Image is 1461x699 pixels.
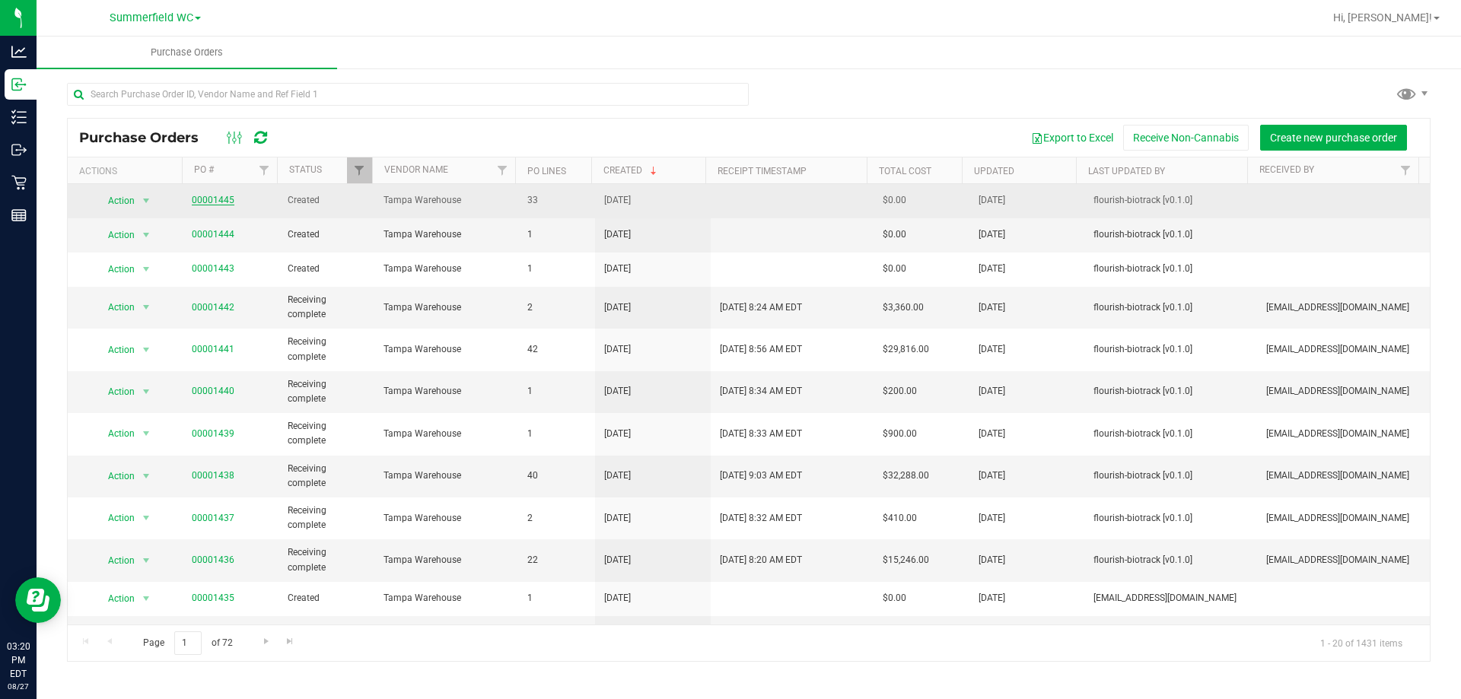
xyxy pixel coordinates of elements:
[603,165,660,176] a: Created
[384,384,509,399] span: Tampa Warehouse
[883,227,906,242] span: $0.00
[720,300,802,315] span: [DATE] 8:24 AM EDT
[604,384,631,399] span: [DATE]
[1260,125,1407,151] button: Create new purchase order
[11,175,27,190] inline-svg: Retail
[67,83,749,106] input: Search Purchase Order ID, Vendor Name and Ref Field 1
[979,591,1005,605] span: [DATE]
[1093,300,1248,315] span: flourish-biotrack [v0.1.0]
[1266,553,1421,567] span: [EMAIL_ADDRESS][DOMAIN_NAME]
[136,465,155,487] span: select
[347,157,372,183] a: Filter
[95,507,136,529] span: Action
[604,193,631,208] span: [DATE]
[604,553,631,567] span: [DATE]
[1266,427,1421,441] span: [EMAIL_ADDRESS][DOMAIN_NAME]
[192,554,234,565] a: 00001436
[279,631,301,652] a: Go to the last page
[7,681,30,692] p: 08/27
[527,384,586,399] span: 1
[136,550,155,571] span: select
[527,511,586,526] span: 2
[288,227,365,242] span: Created
[604,262,631,276] span: [DATE]
[527,193,586,208] span: 33
[883,342,929,357] span: $29,816.00
[1266,469,1421,483] span: [EMAIL_ADDRESS][DOMAIN_NAME]
[604,427,631,441] span: [DATE]
[192,302,234,313] a: 00001442
[1088,166,1165,176] a: Last Updated By
[527,469,586,483] span: 40
[1093,384,1248,399] span: flourish-biotrack [v0.1.0]
[95,423,136,444] span: Action
[384,469,509,483] span: Tampa Warehouse
[15,577,61,623] iframe: Resource center
[192,386,234,396] a: 00001440
[489,157,514,183] a: Filter
[1093,553,1248,567] span: flourish-biotrack [v0.1.0]
[1123,125,1249,151] button: Receive Non-Cannabis
[974,166,1014,176] a: Updated
[136,588,155,609] span: select
[288,293,365,322] span: Receiving complete
[604,511,631,526] span: [DATE]
[384,193,509,208] span: Tampa Warehouse
[255,631,277,652] a: Go to the next page
[979,300,1005,315] span: [DATE]
[979,553,1005,567] span: [DATE]
[384,427,509,441] span: Tampa Warehouse
[95,339,136,361] span: Action
[288,504,365,532] span: Receiving complete
[288,545,365,574] span: Receiving complete
[1093,262,1248,276] span: flourish-biotrack [v0.1.0]
[130,631,245,655] span: Page of 72
[527,262,586,276] span: 1
[527,427,586,441] span: 1
[720,553,802,567] span: [DATE] 8:20 AM EDT
[192,513,234,523] a: 00001437
[95,550,136,571] span: Action
[720,427,802,441] span: [DATE] 8:33 AM EDT
[95,224,136,246] span: Action
[130,46,243,59] span: Purchase Orders
[527,300,586,315] span: 2
[384,164,448,175] a: Vendor Name
[979,427,1005,441] span: [DATE]
[1093,511,1248,526] span: flourish-biotrack [v0.1.0]
[136,423,155,444] span: select
[192,428,234,439] a: 00001439
[527,553,586,567] span: 22
[979,511,1005,526] span: [DATE]
[384,227,509,242] span: Tampa Warehouse
[136,507,155,529] span: select
[11,77,27,92] inline-svg: Inbound
[1021,125,1123,151] button: Export to Excel
[718,166,807,176] a: Receipt Timestamp
[527,342,586,357] span: 42
[883,384,917,399] span: $200.00
[883,427,917,441] span: $900.00
[879,166,931,176] a: Total Cost
[1259,164,1314,175] a: Received By
[979,193,1005,208] span: [DATE]
[1093,469,1248,483] span: flourish-biotrack [v0.1.0]
[1266,300,1421,315] span: [EMAIL_ADDRESS][DOMAIN_NAME]
[720,469,802,483] span: [DATE] 9:03 AM EDT
[192,263,234,274] a: 00001443
[192,593,234,603] a: 00001435
[1093,591,1248,605] span: [EMAIL_ADDRESS][DOMAIN_NAME]
[11,142,27,157] inline-svg: Outbound
[136,224,155,246] span: select
[720,511,802,526] span: [DATE] 8:32 AM EDT
[95,465,136,487] span: Action
[883,262,906,276] span: $0.00
[1093,427,1248,441] span: flourish-biotrack [v0.1.0]
[883,193,906,208] span: $0.00
[1270,132,1397,144] span: Create new purchase order
[136,297,155,318] span: select
[95,259,136,280] span: Action
[604,300,631,315] span: [DATE]
[883,553,929,567] span: $15,246.00
[289,164,322,175] a: Status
